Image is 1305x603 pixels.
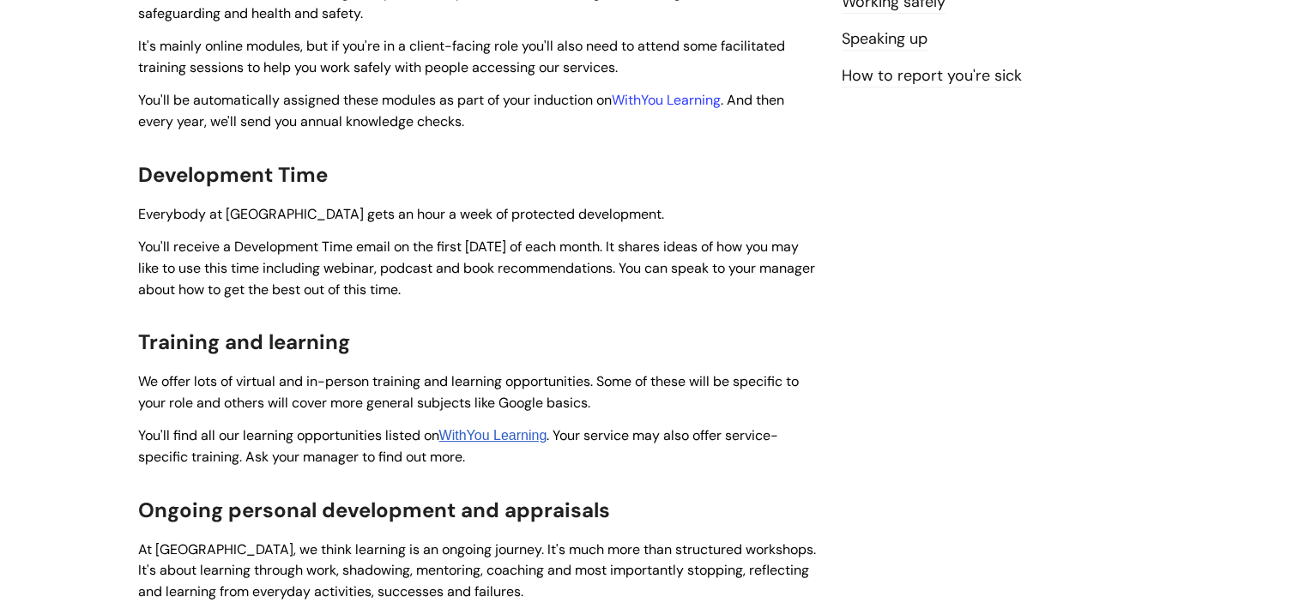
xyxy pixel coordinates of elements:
[842,65,1022,87] a: How to report you're sick
[138,91,784,130] span: You'll be automatically assigned these modules as part of your induction on . And then every year...
[138,497,610,523] span: Ongoing personal development and appraisals
[138,426,779,466] span: You'll find all our learning opportunities listed on . Your service may also offer service-specif...
[138,540,816,601] span: At [GEOGRAPHIC_DATA], we think learning is an ongoing journey. It's much more than structured wor...
[138,161,328,188] span: Development Time
[842,28,927,51] a: Speaking up
[612,91,721,109] a: WithYou Learning
[138,205,664,223] span: Everybody at [GEOGRAPHIC_DATA] gets an hour a week of protected development.
[138,329,350,355] span: Training and learning
[439,428,547,443] a: WithYou Learning
[138,238,815,298] span: You'll receive a Development Time email on the first [DATE] of each month. It shares ideas of how...
[138,372,799,412] span: We offer lots of virtual and in-person training and learning opportunities. Some of these will be...
[138,37,785,76] span: It's mainly online modules, but if you're in a client-facing role you'll also need to attend some...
